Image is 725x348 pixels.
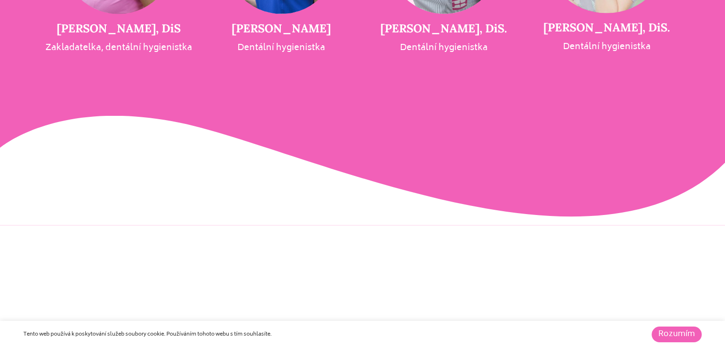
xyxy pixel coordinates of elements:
a: Rozumím [652,327,702,342]
h5: [PERSON_NAME], DiS [37,22,200,36]
h5: [PERSON_NAME] [200,22,362,36]
h5: [PERSON_NAME], DiS. [525,21,688,35]
h2: Dentální hygienistka [525,42,688,53]
h5: [PERSON_NAME], DiS. [363,22,525,36]
div: Tento web používá k poskytování služeb soubory cookie. Používáním tohoto webu s tím souhlasíte. [23,330,498,339]
h2: Dentální hygienistka [200,43,362,54]
h2: Zakladatelka, dentální hygienistka [37,43,200,54]
h2: Dentální hygienistka [363,43,525,54]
